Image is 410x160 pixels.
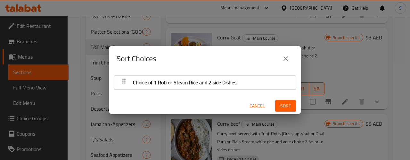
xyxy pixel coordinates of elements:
h2: Sort Choices [117,54,156,64]
button: Cancel [247,100,267,112]
span: Cancel [250,102,265,110]
span: Choice of 1 Roti or Steam Rice and 2 side Dishes [133,78,236,87]
button: Choice of 1 Roti or Steam Rice and 2 side Dishes [118,77,292,88]
div: Choice of 1 Roti or Steam Rice and 2 side Dishes [114,76,296,89]
span: Sort [280,102,291,110]
button: close [278,51,293,66]
button: Sort [275,100,296,112]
